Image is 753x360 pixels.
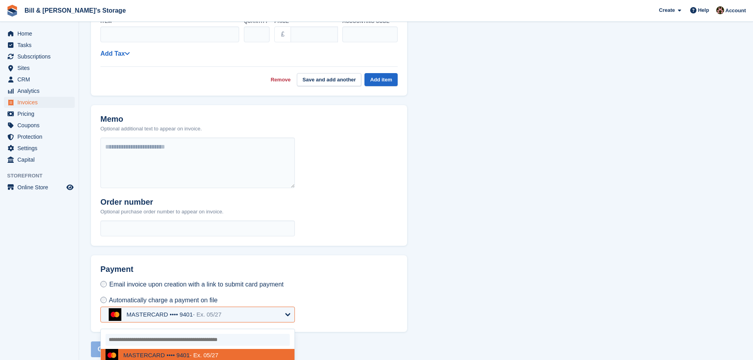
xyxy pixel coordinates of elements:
a: menu [4,154,75,165]
a: menu [4,182,75,193]
span: Account [725,7,746,15]
a: Add Tax [100,50,130,57]
a: Bill & [PERSON_NAME]'s Storage [21,4,129,17]
img: Jack Bottesch [716,6,724,14]
span: Automatically charge a payment on file [109,297,218,303]
span: - Ex. 05/27 [193,311,222,318]
span: Tasks [17,40,65,51]
span: Create [659,6,675,14]
p: Optional additional text to appear on invoice. [100,125,202,133]
span: Coupons [17,120,65,131]
div: MASTERCARD •••• 9401 [126,311,221,318]
h2: Memo [100,115,202,124]
span: Protection [17,131,65,142]
span: Analytics [17,85,65,96]
a: menu [4,143,75,154]
a: Preview store [65,183,75,192]
span: Capital [17,154,65,165]
a: menu [4,85,75,96]
h2: Order number [100,198,223,207]
img: stora-icon-8386f47178a22dfd0bd8f6a31ec36ba5ce8667c1dd55bd0f319d3a0aa187defe.svg [6,5,18,17]
a: menu [4,28,75,39]
h2: Payment [100,265,295,280]
span: Storefront [7,172,79,180]
span: Invoices [17,97,65,108]
span: Help [698,6,709,14]
a: menu [4,74,75,85]
a: menu [4,120,75,131]
span: Subscriptions [17,51,65,62]
p: Optional purchase order number to appear on invoice. [100,208,223,216]
span: CRM [17,74,65,85]
button: Add item [364,73,398,86]
a: Remove [271,76,291,84]
a: menu [4,40,75,51]
span: - Ex. 05/27 [190,352,219,358]
span: Online Store [17,182,65,193]
input: Email invoice upon creation with a link to submit card payment [100,281,107,287]
span: Pricing [17,108,65,119]
span: Email invoice upon creation with a link to submit card payment [109,281,283,288]
button: Create Invoice [91,341,147,357]
img: mastercard-a07748ee4cc84171796510105f4fa67e3d10aacf8b92b2c182d96136c942126d.svg [109,308,121,321]
a: menu [4,97,75,108]
a: menu [4,51,75,62]
span: Sites [17,62,65,74]
span: Settings [17,143,65,154]
input: Automatically charge a payment on file [100,297,107,303]
button: Save and add another [297,73,361,86]
a: menu [4,108,75,119]
a: menu [4,62,75,74]
span: Home [17,28,65,39]
div: MASTERCARD •••• 9401 [123,352,218,359]
a: menu [4,131,75,142]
